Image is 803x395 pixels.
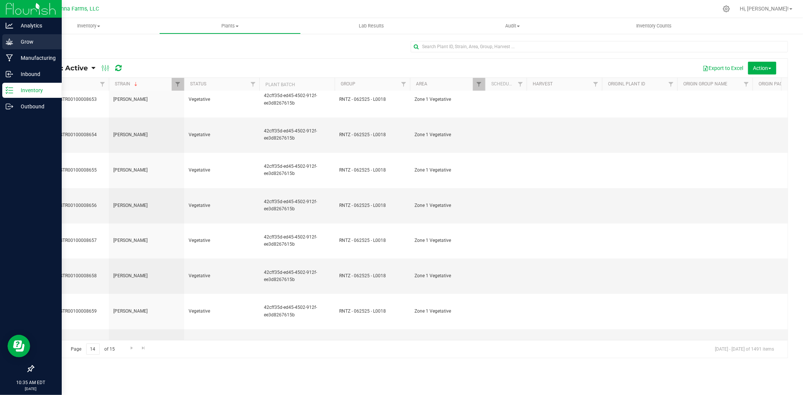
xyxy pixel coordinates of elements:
[247,78,259,91] a: Filter
[38,96,104,103] span: NYNNFCT-STR00100008653
[264,128,330,142] span: 42cff35d-ed45-4502-912f-ee3d8267615b
[159,18,300,34] a: Plants
[341,81,355,87] a: Group
[8,335,30,357] iframe: Resource center
[442,18,583,34] a: Audit
[6,70,13,78] inline-svg: Inbound
[416,81,427,87] a: Area
[160,23,300,29] span: Plants
[189,131,255,138] span: Vegetative
[113,237,180,244] span: [PERSON_NAME]
[13,37,58,46] p: Grow
[339,131,405,138] span: RNTZ - 062525 - L0018
[55,6,99,12] span: Nonna Farms, LLC
[722,5,731,12] div: Manage settings
[339,96,405,103] span: RNTZ - 062525 - L0018
[514,78,527,91] a: Filter
[6,38,13,46] inline-svg: Grow
[753,65,771,71] span: Action
[414,272,481,280] span: Zone 1 Vegetative
[113,272,180,280] span: [PERSON_NAME]
[3,386,58,392] p: [DATE]
[665,78,677,91] a: Filter
[38,237,104,244] span: NYNNFCT-STR00100008657
[414,131,481,138] span: Zone 1 Vegetative
[748,62,776,74] button: Action
[264,92,330,106] span: 42cff35d-ed45-4502-912f-ee3d8267615b
[138,343,149,354] a: Go to the last page
[189,202,255,209] span: Vegetative
[414,96,481,103] span: Zone 1 Vegetative
[264,198,330,213] span: 42cff35d-ed45-4502-912f-ee3d8267615b
[189,237,255,244] span: Vegetative
[38,308,104,315] span: NYNNFCT-STR00100008659
[339,272,405,280] span: RNTZ - 062525 - L0018
[113,202,180,209] span: [PERSON_NAME]
[414,237,481,244] span: Zone 1 Vegetative
[38,167,104,174] span: NYNNFCT-STR00100008655
[608,81,645,87] a: Originl Plant ID
[698,62,748,74] button: Export to Excel
[189,308,255,315] span: Vegetative
[13,21,58,30] p: Analytics
[6,54,13,62] inline-svg: Manufacturing
[740,78,753,91] a: Filter
[64,343,121,355] span: Page of 15
[113,131,180,138] span: [PERSON_NAME]
[339,237,405,244] span: RNTZ - 062525 - L0018
[86,343,100,355] input: 14
[740,6,789,12] span: Hi, [PERSON_NAME]!
[533,81,553,87] a: Harvest
[13,70,58,79] p: Inbound
[339,202,405,209] span: RNTZ - 062525 - L0018
[414,308,481,315] span: Zone 1 Vegetative
[126,343,137,354] a: Go to the next page
[6,22,13,29] inline-svg: Analytics
[38,202,104,209] span: NYNNFCT-STR00100008656
[264,163,330,177] span: 42cff35d-ed45-4502-912f-ee3d8267615b
[442,23,583,29] span: Audit
[96,78,109,91] a: Filter
[709,343,780,355] span: [DATE] - [DATE] of 1491 items
[3,379,58,386] p: 10:35 AM EDT
[189,272,255,280] span: Vegetative
[13,86,58,95] p: Inventory
[411,41,788,52] input: Search Plant ID, Strain, Area, Group, Harvest ...
[18,23,159,29] span: Inventory
[583,18,724,34] a: Inventory Counts
[414,202,481,209] span: Zone 1 Vegetative
[13,53,58,62] p: Manufacturing
[18,18,159,34] a: Inventory
[13,102,58,111] p: Outbound
[6,103,13,110] inline-svg: Outbound
[39,64,88,72] span: Plants: Active
[759,81,800,87] a: Origin Package ID
[414,167,481,174] span: Zone 1 Vegetative
[189,167,255,174] span: Vegetative
[264,304,330,318] span: 42cff35d-ed45-4502-912f-ee3d8267615b
[339,308,405,315] span: RNTZ - 062525 - L0018
[264,339,330,354] span: 42cff35d-ed45-4502-912f-ee3d8267615b
[473,78,485,91] a: Filter
[38,131,104,138] span: NYNNFCT-STR00100008654
[115,81,139,87] a: Strain
[172,78,184,91] a: Filter
[485,78,527,91] th: Scheduled
[6,87,13,94] inline-svg: Inventory
[189,96,255,103] span: Vegetative
[339,167,405,174] span: RNTZ - 062525 - L0018
[398,78,410,91] a: Filter
[39,64,91,72] a: Plants: Active
[626,23,682,29] span: Inventory Counts
[590,78,602,91] a: Filter
[301,18,442,34] a: Lab Results
[113,167,180,174] span: [PERSON_NAME]
[113,308,180,315] span: [PERSON_NAME]
[264,234,330,248] span: 42cff35d-ed45-4502-912f-ee3d8267615b
[349,23,394,29] span: Lab Results
[190,81,206,87] a: Status
[259,78,335,91] th: Plant Batch
[683,81,727,87] a: Origin Group Name
[38,272,104,280] span: NYNNFCT-STR00100008658
[113,96,180,103] span: [PERSON_NAME]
